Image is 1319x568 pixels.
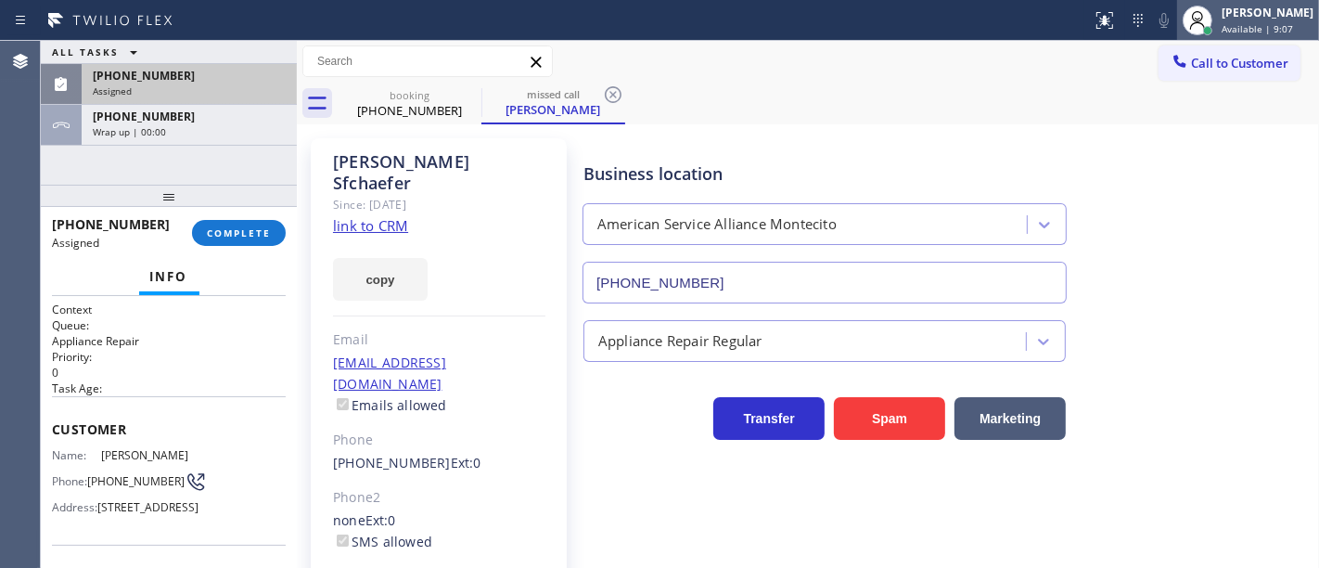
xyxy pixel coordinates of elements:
[52,302,286,317] h1: Context
[52,349,286,365] h2: Priority:
[713,397,825,440] button: Transfer
[93,68,195,84] span: [PHONE_NUMBER]
[101,448,193,462] span: [PERSON_NAME]
[87,474,185,488] span: [PHONE_NUMBER]
[192,220,286,246] button: COMPLETE
[333,533,432,550] label: SMS allowed
[333,396,447,414] label: Emails allowed
[52,333,286,349] p: Appliance Repair
[333,151,545,194] div: [PERSON_NAME] Sfchaefer
[365,511,396,529] span: Ext: 0
[1159,45,1300,81] button: Call to Customer
[483,83,623,123] div: Steve Sfchaefer
[339,88,480,102] div: booking
[52,365,286,381] p: 0
[333,258,428,301] button: copy
[150,268,188,285] span: Info
[97,500,198,514] span: [STREET_ADDRESS]
[583,262,1067,303] input: Phone Number
[333,510,545,553] div: none
[52,317,286,333] h2: Queue:
[337,398,349,410] input: Emails allowed
[339,83,480,124] div: (213) 284-2927
[597,214,837,236] div: American Service Alliance Montecito
[333,354,446,393] a: [EMAIL_ADDRESS][DOMAIN_NAME]
[954,397,1066,440] button: Marketing
[52,420,286,438] span: Customer
[52,381,286,396] h2: Task Age:
[52,235,99,251] span: Assigned
[41,41,156,63] button: ALL TASKS
[483,87,623,101] div: missed call
[52,215,170,233] span: [PHONE_NUMBER]
[333,430,545,451] div: Phone
[1151,7,1177,33] button: Mute
[139,259,199,295] button: Info
[834,397,945,440] button: Spam
[93,84,132,97] span: Assigned
[333,329,545,351] div: Email
[333,194,545,215] div: Since: [DATE]
[333,216,408,235] a: link to CRM
[52,500,97,514] span: Address:
[333,487,545,509] div: Phone2
[52,474,87,488] span: Phone:
[333,454,451,471] a: [PHONE_NUMBER]
[93,125,166,138] span: Wrap up | 00:00
[339,102,480,119] div: [PHONE_NUMBER]
[1191,55,1288,71] span: Call to Customer
[93,109,195,124] span: [PHONE_NUMBER]
[337,535,349,547] input: SMS allowed
[451,454,481,471] span: Ext: 0
[52,45,119,58] span: ALL TASKS
[303,46,552,76] input: Search
[207,226,271,239] span: COMPLETE
[583,161,1066,187] div: Business location
[1222,5,1313,20] div: [PERSON_NAME]
[598,330,762,352] div: Appliance Repair Regular
[483,101,623,118] div: [PERSON_NAME]
[1222,22,1293,35] span: Available | 9:07
[52,448,101,462] span: Name:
